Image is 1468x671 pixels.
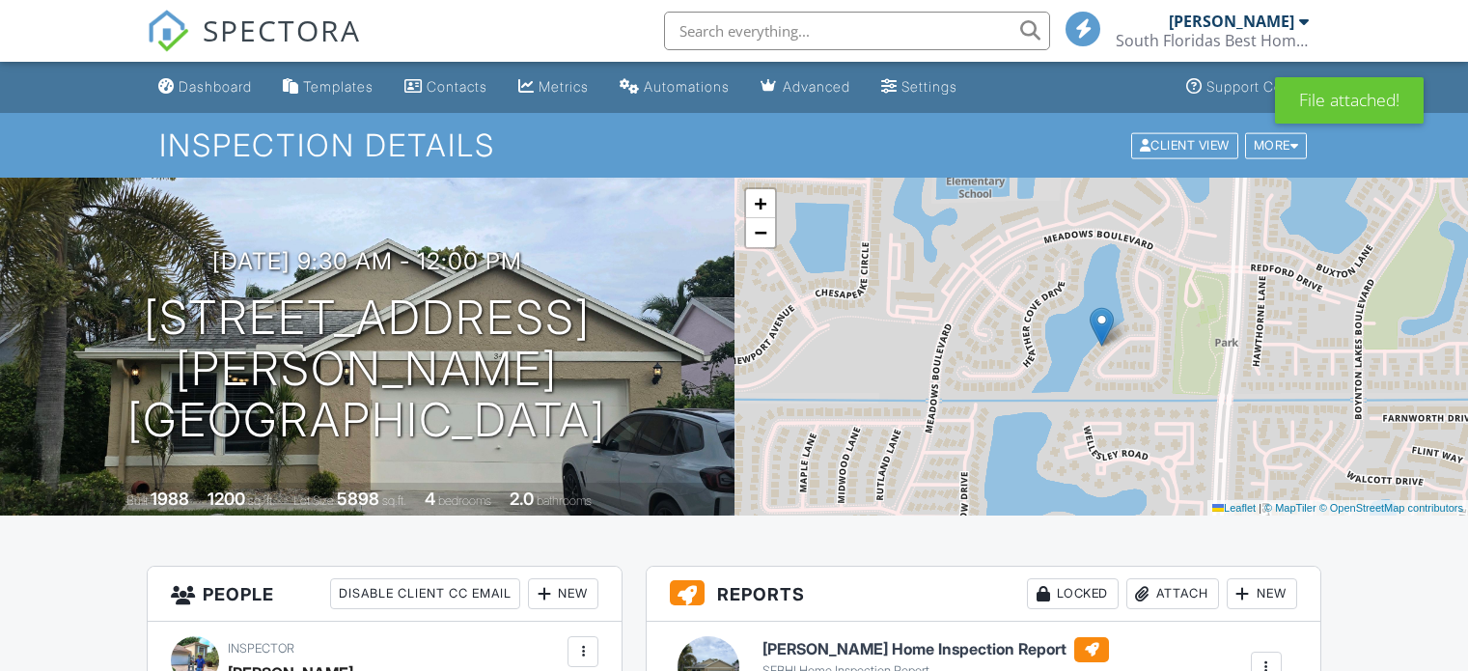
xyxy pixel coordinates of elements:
div: Automations [644,78,730,95]
a: Automations (Basic) [612,70,737,105]
a: Support Center [1178,70,1317,105]
h3: [DATE] 9:30 am - 12:00 pm [212,248,522,274]
div: Locked [1027,578,1119,609]
a: Settings [873,70,965,105]
span: + [754,191,766,215]
a: Zoom in [746,189,775,218]
div: Disable Client CC Email [330,578,520,609]
img: Marker [1090,307,1114,347]
span: sq. ft. [248,493,275,508]
div: [PERSON_NAME] [1169,12,1294,31]
span: Lot Size [293,493,334,508]
div: 1988 [151,489,189,509]
a: Advanced [753,70,858,105]
a: Metrics [511,70,596,105]
div: Templates [303,78,374,95]
div: 2.0 [510,489,534,509]
a: Contacts [397,70,495,105]
input: Search everything... [664,12,1050,50]
span: sq.ft. [382,493,406,508]
span: bathrooms [537,493,592,508]
a: SPECTORA [147,26,361,67]
a: Zoom out [746,218,775,247]
div: Advanced [783,78,850,95]
h3: Reports [647,567,1320,622]
span: bedrooms [438,493,491,508]
div: South Floridas Best Home Inspection [1116,31,1309,50]
div: Dashboard [179,78,252,95]
h3: People [148,567,622,622]
div: New [528,578,598,609]
a: © OpenStreetMap contributors [1319,502,1463,514]
div: More [1245,132,1308,158]
div: 5898 [337,489,379,509]
span: SPECTORA [203,10,361,50]
a: © MapTiler [1264,502,1316,514]
div: File attached! [1275,77,1424,124]
div: Settings [901,78,957,95]
h1: Inspection Details [159,128,1309,162]
img: The Best Home Inspection Software - Spectora [147,10,189,52]
div: Support Center [1206,78,1310,95]
div: Metrics [539,78,589,95]
div: 4 [425,489,435,509]
span: | [1259,502,1261,514]
div: Contacts [427,78,487,95]
a: Templates [275,70,381,105]
div: New [1227,578,1297,609]
span: Inspector [228,641,294,656]
span: − [754,220,766,244]
a: Dashboard [151,70,260,105]
h6: [PERSON_NAME] Home Inspection Report [762,637,1109,662]
a: Client View [1129,137,1243,152]
div: Client View [1131,132,1238,158]
a: Leaflet [1212,502,1256,514]
div: Attach [1126,578,1219,609]
span: Built [126,493,148,508]
div: 1200 [208,489,245,509]
h1: [STREET_ADDRESS][PERSON_NAME] [GEOGRAPHIC_DATA] [31,293,704,445]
